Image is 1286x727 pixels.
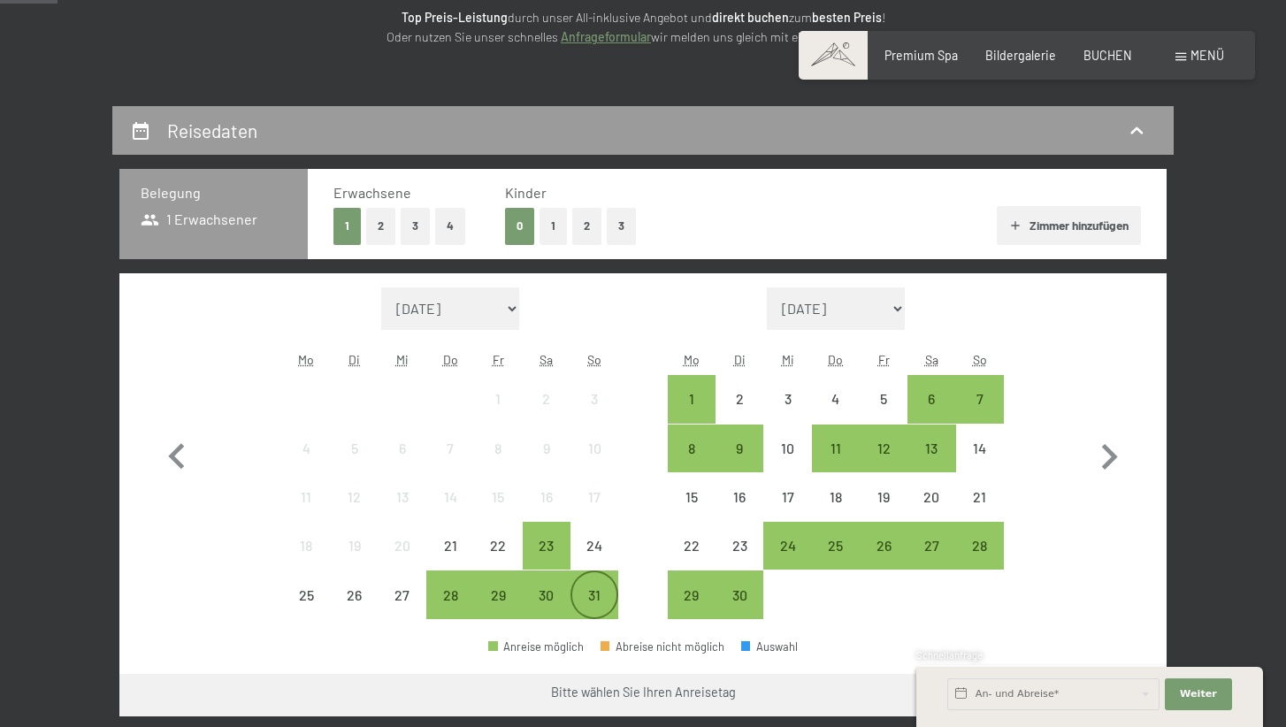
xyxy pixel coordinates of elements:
[151,287,203,620] button: Vorheriger Monat
[333,184,411,201] span: Erwachsene
[141,210,257,229] span: 1 Erwachsener
[379,425,426,472] div: Anreise nicht möglich
[668,522,716,570] div: Anreise nicht möglich
[474,425,522,472] div: Fri Aug 08 2025
[717,588,762,632] div: 30
[396,352,409,367] abbr: Mittwoch
[570,473,618,521] div: Anreise nicht möglich
[956,375,1004,423] div: Sun Sep 07 2025
[734,352,746,367] abbr: Dienstag
[524,539,569,583] div: 23
[765,539,809,583] div: 24
[812,522,860,570] div: Thu Sep 25 2025
[668,570,716,618] div: Anreise möglich
[379,522,426,570] div: Anreise nicht möglich
[572,392,616,436] div: 3
[330,473,378,521] div: Anreise nicht möglich
[570,522,618,570] div: Anreise nicht möglich
[380,490,425,534] div: 13
[812,522,860,570] div: Anreise möglich
[860,375,907,423] div: Fri Sep 05 2025
[523,473,570,521] div: Sat Aug 16 2025
[474,570,522,618] div: Fri Aug 29 2025
[254,8,1032,48] p: durch unser All-inklusive Angebot und zum ! Oder nutzen Sie unser schnelles wir melden uns gleich...
[587,352,601,367] abbr: Sonntag
[282,425,330,472] div: Mon Aug 04 2025
[907,522,955,570] div: Anreise möglich
[572,208,601,244] button: 2
[570,570,618,618] div: Sun Aug 31 2025
[1083,287,1135,620] button: Nächster Monat
[330,473,378,521] div: Tue Aug 12 2025
[141,183,287,203] h3: Belegung
[474,570,522,618] div: Anreise möglich
[380,539,425,583] div: 20
[812,425,860,472] div: Thu Sep 11 2025
[1083,48,1132,63] a: BUCHEN
[523,425,570,472] div: Sat Aug 09 2025
[717,392,762,436] div: 2
[284,539,328,583] div: 18
[524,490,569,534] div: 16
[476,588,520,632] div: 29
[668,375,716,423] div: Mon Sep 01 2025
[985,48,1056,63] span: Bildergalerie
[524,392,569,436] div: 2
[909,441,953,486] div: 13
[1180,687,1217,701] span: Weiter
[330,425,378,472] div: Tue Aug 05 2025
[474,473,522,521] div: Fri Aug 15 2025
[860,375,907,423] div: Anreise nicht möglich
[763,425,811,472] div: Anreise nicht möglich
[426,425,474,472] div: Thu Aug 07 2025
[366,208,395,244] button: 2
[474,425,522,472] div: Anreise nicht möglich
[716,473,763,521] div: Anreise nicht möglich
[332,588,376,632] div: 26
[956,425,1004,472] div: Anreise nicht möglich
[572,441,616,486] div: 10
[282,473,330,521] div: Anreise nicht möglich
[379,473,426,521] div: Anreise nicht möglich
[956,473,1004,521] div: Anreise nicht möglich
[716,522,763,570] div: Anreise nicht möglich
[428,588,472,632] div: 28
[524,588,569,632] div: 30
[298,352,314,367] abbr: Montag
[860,522,907,570] div: Anreise möglich
[426,570,474,618] div: Anreise möglich
[523,473,570,521] div: Anreise nicht möglich
[782,352,794,367] abbr: Mittwoch
[860,425,907,472] div: Anreise möglich
[716,425,763,472] div: Tue Sep 09 2025
[716,570,763,618] div: Anreise möglich
[763,425,811,472] div: Wed Sep 10 2025
[474,473,522,521] div: Anreise nicht möglich
[956,375,1004,423] div: Anreise möglich
[814,441,858,486] div: 11
[332,539,376,583] div: 19
[523,522,570,570] div: Sat Aug 23 2025
[551,684,736,701] div: Bitte wählen Sie Ihren Anreisetag
[712,10,789,25] strong: direkt buchen
[330,425,378,472] div: Anreise nicht möglich
[401,208,430,244] button: 3
[763,522,811,570] div: Anreise möglich
[668,473,716,521] div: Mon Sep 15 2025
[570,570,618,618] div: Anreise möglich
[763,473,811,521] div: Wed Sep 17 2025
[907,522,955,570] div: Sat Sep 27 2025
[716,570,763,618] div: Tue Sep 30 2025
[825,29,899,44] strong: Top Angebot.
[1190,48,1224,63] span: Menü
[763,375,811,423] div: Wed Sep 03 2025
[284,490,328,534] div: 11
[282,473,330,521] div: Mon Aug 11 2025
[474,375,522,423] div: Fri Aug 01 2025
[907,425,955,472] div: Sat Sep 13 2025
[860,425,907,472] div: Fri Sep 12 2025
[488,641,584,653] div: Anreise möglich
[958,441,1002,486] div: 14
[997,206,1141,245] button: Zimmer hinzufügen
[716,473,763,521] div: Tue Sep 16 2025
